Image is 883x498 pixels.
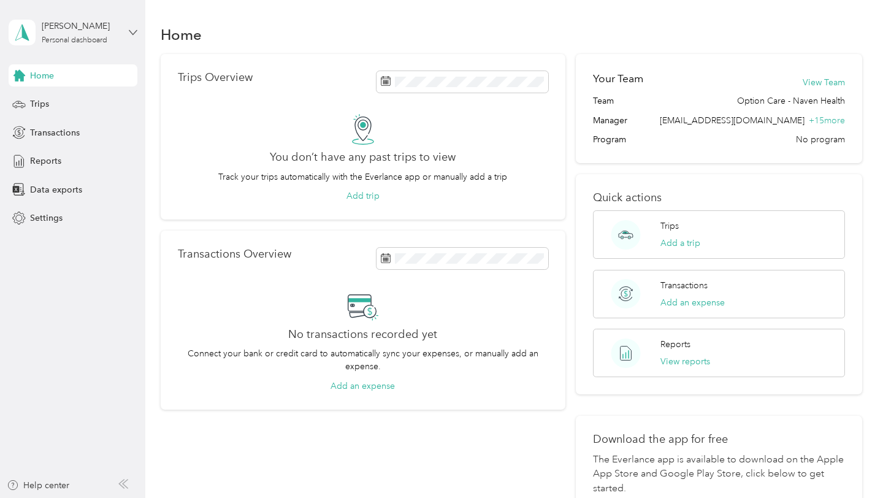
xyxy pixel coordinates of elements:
[178,71,253,84] p: Trips Overview
[803,76,845,89] button: View Team
[288,328,437,341] h2: No transactions recorded yet
[660,220,679,232] p: Trips
[346,190,380,202] button: Add trip
[7,479,69,492] button: Help center
[660,279,708,292] p: Transactions
[809,115,845,126] span: + 15 more
[331,380,395,393] button: Add an expense
[660,115,805,126] span: [EMAIL_ADDRESS][DOMAIN_NAME]
[161,28,202,41] h1: Home
[660,355,710,368] button: View reports
[796,133,845,146] span: No program
[218,170,507,183] p: Track your trips automatically with the Everlance app or manually add a trip
[30,126,80,139] span: Transactions
[178,248,291,261] p: Transactions Overview
[30,155,61,167] span: Reports
[30,98,49,110] span: Trips
[737,94,845,107] span: Option Care - Naven Health
[270,151,456,164] h2: You don’t have any past trips to view
[660,296,725,309] button: Add an expense
[593,133,626,146] span: Program
[30,69,54,82] span: Home
[593,433,844,446] p: Download the app for free
[30,212,63,224] span: Settings
[42,37,107,44] div: Personal dashboard
[660,338,690,351] p: Reports
[30,183,82,196] span: Data exports
[178,347,548,373] p: Connect your bank or credit card to automatically sync your expenses, or manually add an expense.
[660,237,700,250] button: Add a trip
[593,453,844,497] p: The Everlance app is available to download on the Apple App Store and Google Play Store, click be...
[42,20,118,33] div: [PERSON_NAME]
[593,114,627,127] span: Manager
[593,94,614,107] span: Team
[593,71,643,86] h2: Your Team
[814,429,883,498] iframe: Everlance-gr Chat Button Frame
[593,191,844,204] p: Quick actions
